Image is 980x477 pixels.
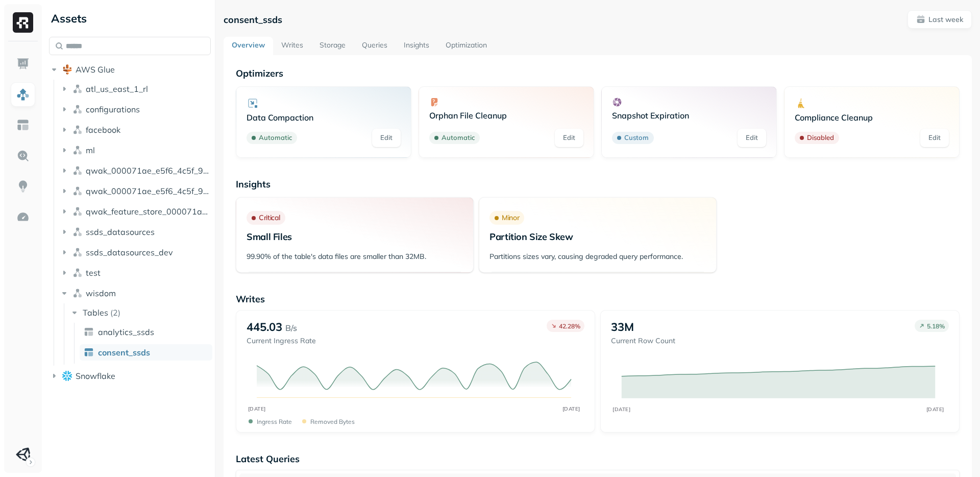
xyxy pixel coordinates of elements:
[59,101,211,117] button: configurations
[310,418,355,425] p: Removed bytes
[72,165,83,176] img: namespace
[612,110,766,121] p: Snapshot Expiration
[236,293,960,305] p: Writes
[236,178,960,190] p: Insights
[927,322,945,330] p: 5.18 %
[611,336,675,346] p: Current Row Count
[86,125,120,135] span: facebook
[72,227,83,237] img: namespace
[502,213,519,223] p: Minor
[16,88,30,101] img: Assets
[98,327,154,337] span: analytics_ssds
[86,145,95,155] span: ml
[442,133,475,143] p: Automatic
[248,406,266,412] tspan: [DATE]
[59,285,211,301] button: wisdom
[86,165,211,176] span: qwak_000071ae_e5f6_4c5f_97ab_2b533d00d294_analytics_data
[273,37,311,55] a: Writes
[926,406,944,412] tspan: [DATE]
[72,84,83,94] img: namespace
[72,104,83,114] img: namespace
[908,10,972,29] button: Last week
[59,122,211,138] button: facebook
[86,247,173,257] span: ssds_datasources_dev
[16,447,30,462] img: Unity
[59,265,211,281] button: test
[80,344,212,361] a: consent_ssds
[612,406,630,412] tspan: [DATE]
[86,104,140,114] span: configurations
[13,12,33,33] img: Ryft
[86,206,211,217] span: qwak_feature_store_000071ae_e5f6_4c5f_97ab_2b533d00d294
[49,61,211,78] button: AWS Glue
[86,268,101,278] span: test
[16,210,30,224] img: Optimization
[49,368,211,384] button: Snowflake
[84,347,94,357] img: table
[224,14,282,26] p: consent_ssds
[559,322,580,330] p: 42.28 %
[562,406,580,412] tspan: [DATE]
[62,371,72,380] img: root
[72,186,83,196] img: namespace
[489,252,706,261] p: Partitions sizes vary, causing degraded query performance.
[738,129,766,147] a: Edit
[624,133,649,143] p: Custom
[611,320,634,334] p: 33M
[59,162,211,179] button: qwak_000071ae_e5f6_4c5f_97ab_2b533d00d294_analytics_data
[489,231,706,243] p: Partition Size Skew
[807,133,834,143] p: Disabled
[555,129,583,147] a: Edit
[247,252,463,261] p: 99.90% of the table's data files are smaller than 32MB.
[224,37,273,55] a: Overview
[86,288,116,298] span: wisdom
[83,307,108,318] span: Tables
[16,180,30,193] img: Insights
[285,322,297,334] p: B/s
[72,145,83,155] img: namespace
[76,371,115,381] span: Snowflake
[429,110,583,121] p: Orphan File Cleanup
[86,227,155,237] span: ssds_datasources
[259,213,280,223] p: Critical
[59,224,211,240] button: ssds_datasources
[86,84,148,94] span: atl_us_east_1_rl
[72,206,83,217] img: namespace
[86,186,211,196] span: qwak_000071ae_e5f6_4c5f_97ab_2b533d00d294_analytics_data_view
[396,37,437,55] a: Insights
[247,320,282,334] p: 445.03
[920,129,949,147] a: Edit
[69,304,212,321] button: Tables(2)
[59,244,211,260] button: ssds_datasources_dev
[59,183,211,199] button: qwak_000071ae_e5f6_4c5f_97ab_2b533d00d294_analytics_data_view
[928,15,963,25] p: Last week
[247,336,316,346] p: Current Ingress Rate
[72,288,83,298] img: namespace
[311,37,354,55] a: Storage
[236,67,960,79] p: Optimizers
[236,453,960,465] p: Latest Queries
[795,112,949,123] p: Compliance Cleanup
[247,112,401,123] p: Data Compaction
[62,64,72,75] img: root
[80,324,212,340] a: analytics_ssds
[59,203,211,220] button: qwak_feature_store_000071ae_e5f6_4c5f_97ab_2b533d00d294
[59,142,211,158] button: ml
[98,347,150,357] span: consent_ssds
[16,57,30,70] img: Dashboard
[59,81,211,97] button: atl_us_east_1_rl
[437,37,495,55] a: Optimization
[247,231,463,243] p: Small Files
[110,307,120,318] p: ( 2 )
[372,129,401,147] a: Edit
[257,418,292,425] p: Ingress Rate
[259,133,292,143] p: Automatic
[76,64,115,75] span: AWS Glue
[72,247,83,257] img: namespace
[84,327,94,337] img: table
[72,268,83,278] img: namespace
[72,125,83,135] img: namespace
[16,149,30,162] img: Query Explorer
[16,118,30,132] img: Asset Explorer
[49,10,211,27] div: Assets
